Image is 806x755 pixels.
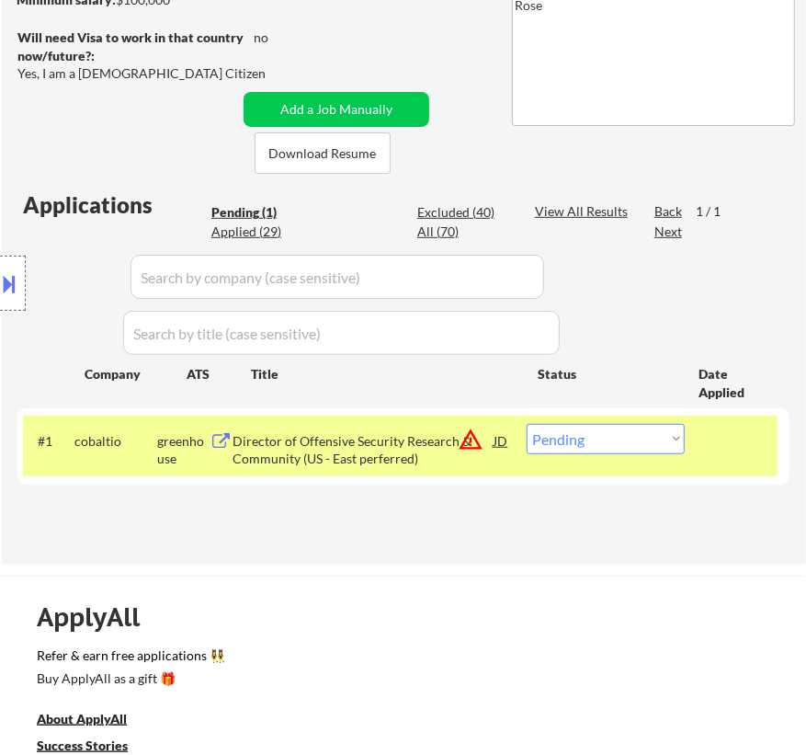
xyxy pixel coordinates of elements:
a: Refer & earn free applications 👯‍♀️ [37,649,760,669]
div: Date Applied [698,365,767,401]
a: Buy ApplyAll as a gift 🎁 [37,669,221,692]
button: warning_amber [458,427,483,452]
div: ApplyAll [37,601,161,633]
input: Search by company (case sensitive) [131,255,544,299]
div: Title [251,365,520,383]
input: Search by title (case sensitive) [123,311,560,355]
div: JD [492,424,509,457]
u: Success Stories [37,738,128,753]
div: Buy ApplyAll as a gift 🎁 [37,672,221,685]
div: Status [538,357,672,390]
div: Back [654,202,684,221]
u: About ApplyAll [37,711,127,726]
strong: Will need Visa to work in that country now/future?: [17,29,246,63]
div: Director of Offensive Security Research & Community (US - East perferred) [233,432,494,468]
button: Add a Job Manually [244,92,429,127]
div: Excluded (40) [417,203,509,222]
div: no [254,29,306,47]
a: About ApplyAll [37,709,153,732]
div: Yes, I am a [DEMOGRAPHIC_DATA] Citizen [17,64,306,83]
div: Next [654,223,684,241]
div: All (70) [417,223,509,241]
div: 1 / 1 [696,202,738,221]
div: View All Results [535,202,633,221]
